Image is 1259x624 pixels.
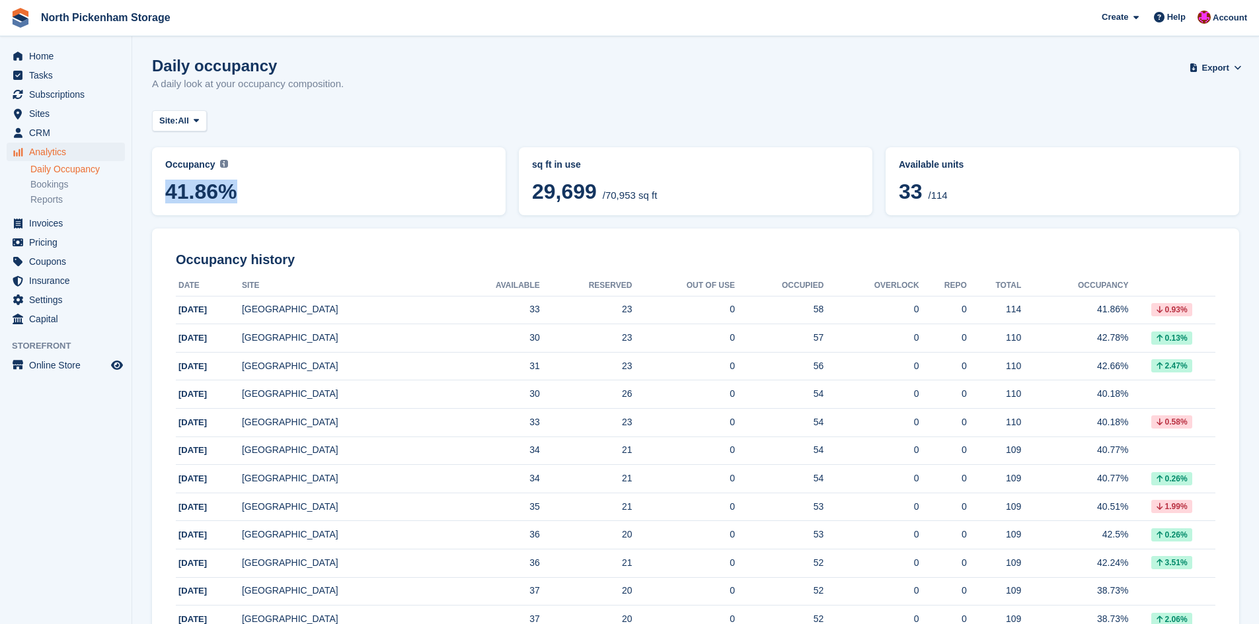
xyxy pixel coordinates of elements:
[29,252,108,271] span: Coupons
[919,556,967,570] div: 0
[178,114,189,127] span: All
[919,528,967,541] div: 0
[176,275,242,296] th: Date
[29,47,108,65] span: Home
[823,275,919,296] th: Overlock
[7,104,125,123] a: menu
[919,584,967,598] div: 0
[632,465,735,493] td: 0
[735,359,823,373] div: 56
[899,158,1226,172] abbr: Current percentage of units occupied or overlocked
[1151,331,1192,345] div: 0.13%
[7,310,125,328] a: menu
[1151,415,1192,429] div: 0.58%
[29,143,108,161] span: Analytics
[178,586,207,596] span: [DATE]
[967,352,1021,380] td: 110
[446,521,540,549] td: 36
[1202,61,1229,75] span: Export
[823,584,919,598] div: 0
[446,380,540,409] td: 30
[1151,528,1192,541] div: 0.26%
[967,465,1021,493] td: 109
[919,387,967,401] div: 0
[823,500,919,514] div: 0
[632,577,735,606] td: 0
[532,158,859,172] abbr: Current breakdown of %{unit} occupied
[7,85,125,104] a: menu
[29,271,108,290] span: Insurance
[178,530,207,539] span: [DATE]
[540,352,632,380] td: 23
[178,473,207,483] span: [DATE]
[1198,11,1211,24] img: Dylan Taylor
[632,493,735,521] td: 0
[1021,296,1128,324] td: 41.86%
[178,445,207,455] span: [DATE]
[967,275,1021,296] th: Total
[735,471,823,485] div: 54
[446,436,540,465] td: 34
[242,409,446,437] td: [GEOGRAPHIC_DATA]
[532,180,597,203] span: 29,699
[29,291,108,309] span: Settings
[540,324,632,353] td: 23
[12,339,132,353] span: Storefront
[540,549,632,578] td: 21
[899,159,964,170] span: Available units
[540,296,632,324] td: 23
[178,558,207,568] span: [DATE]
[30,193,125,206] a: Reports
[242,296,446,324] td: [GEOGRAPHIC_DATA]
[29,214,108,232] span: Invoices
[823,359,919,373] div: 0
[632,521,735,549] td: 0
[967,577,1021,606] td: 109
[735,415,823,429] div: 54
[178,389,207,399] span: [DATE]
[823,415,919,429] div: 0
[242,521,446,549] td: [GEOGRAPHIC_DATA]
[178,502,207,512] span: [DATE]
[735,500,823,514] div: 53
[632,436,735,465] td: 0
[919,443,967,457] div: 0
[29,310,108,328] span: Capital
[1151,472,1192,485] div: 0.26%
[1213,11,1247,24] span: Account
[1021,436,1128,465] td: 40.77%
[919,302,967,316] div: 0
[919,331,967,345] div: 0
[159,114,178,127] span: Site:
[242,275,446,296] th: Site
[242,380,446,409] td: [GEOGRAPHIC_DATA]
[1151,500,1192,513] div: 1.99%
[967,380,1021,409] td: 110
[632,296,735,324] td: 0
[1021,380,1128,409] td: 40.18%
[1021,577,1128,606] td: 38.73%
[1021,409,1128,437] td: 40.18%
[7,47,125,65] a: menu
[446,465,540,493] td: 34
[603,190,658,201] span: /70,953 sq ft
[242,549,446,578] td: [GEOGRAPHIC_DATA]
[30,163,125,176] a: Daily Occupancy
[632,549,735,578] td: 0
[1151,359,1192,372] div: 2.47%
[967,493,1021,521] td: 109
[7,66,125,85] a: menu
[242,577,446,606] td: [GEOGRAPHIC_DATA]
[735,584,823,598] div: 52
[823,556,919,570] div: 0
[7,252,125,271] a: menu
[446,577,540,606] td: 37
[178,361,207,371] span: [DATE]
[29,233,108,252] span: Pricing
[735,302,823,316] div: 58
[152,110,207,132] button: Site: All
[823,528,919,541] div: 0
[919,415,967,429] div: 0
[109,357,125,373] a: Preview store
[29,66,108,85] span: Tasks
